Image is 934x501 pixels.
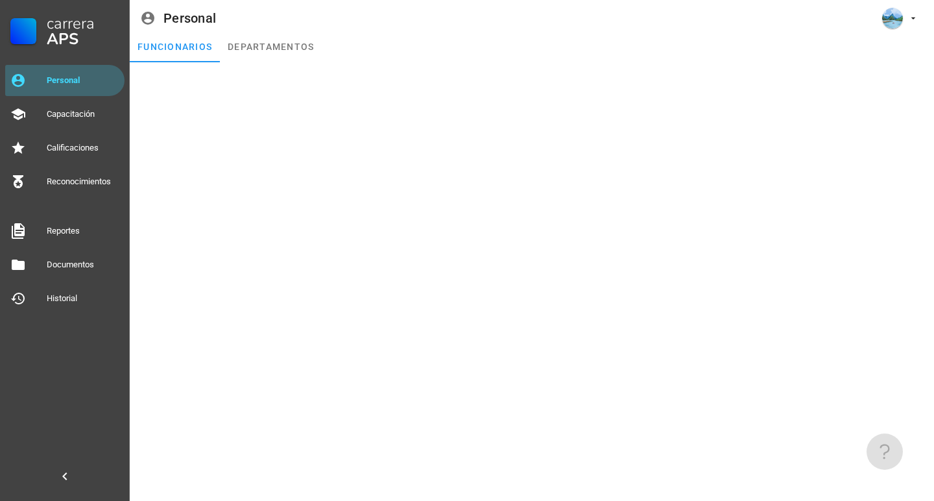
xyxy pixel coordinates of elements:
a: Personal [5,65,125,96]
div: Personal [163,11,216,25]
div: Capacitación [47,109,119,119]
a: departamentos [220,31,322,62]
a: funcionarios [130,31,220,62]
div: Reconocimientos [47,177,119,187]
a: Calificaciones [5,132,125,164]
div: Personal [47,75,119,86]
div: Calificaciones [47,143,119,153]
div: APS [47,31,119,47]
a: Reportes [5,215,125,247]
div: Historial [47,293,119,304]
div: avatar [882,8,903,29]
div: Documentos [47,260,119,270]
div: Reportes [47,226,119,236]
a: Historial [5,283,125,314]
a: Reconocimientos [5,166,125,197]
a: Documentos [5,249,125,280]
a: Capacitación [5,99,125,130]
div: Carrera [47,16,119,31]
